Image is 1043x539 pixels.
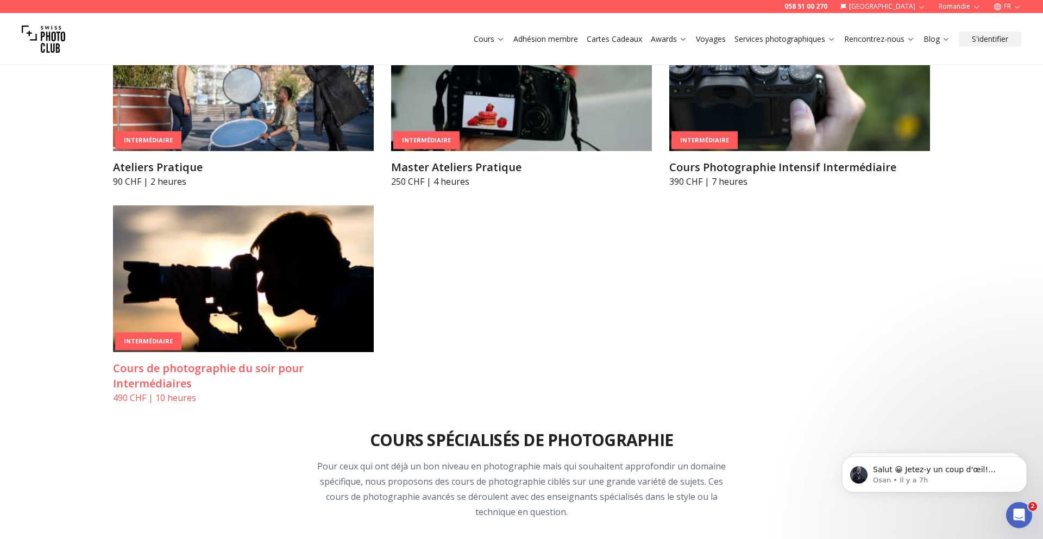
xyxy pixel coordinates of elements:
button: Rencontrez-nous [840,32,919,47]
a: 058 51 00 270 [784,2,827,11]
a: Awards [651,34,687,45]
p: 90 CHF | 2 heures [113,175,374,188]
span: 2 [1028,502,1037,511]
button: S'identifier [959,32,1021,47]
a: Services photographiques [734,34,835,45]
img: Ateliers Pratique [113,4,374,151]
h3: Master Ateliers Pratique [391,160,652,175]
img: Master Ateliers Pratique [391,4,652,151]
h3: Cours Photographie Intensif Intermédiaire [669,160,930,175]
a: Cours de photographie du soir pour IntermédiairesIntermédiaireCours de photographie du soir pour ... [113,205,374,404]
a: Cours [474,34,505,45]
a: Cours Photographie Intensif IntermédiaireIntermédiaireCours Photographie Intensif Intermédiaire39... [669,4,930,188]
div: Intermédiaire [115,131,181,149]
h3: Cours de photographie du soir pour Intermédiaires [113,361,374,391]
img: Cours Photographie Intensif Intermédiaire [669,4,930,151]
a: Master Ateliers PratiqueIntermédiaireMaster Ateliers Pratique250 CHF | 4 heures [391,4,652,188]
button: Cours [469,32,509,47]
h2: Cours Spécialisés de Photographie [370,430,673,450]
button: Cartes Cadeaux [582,32,646,47]
button: Adhésion membre [509,32,582,47]
button: Awards [646,32,692,47]
div: Intermédiaire [115,333,181,350]
a: Cartes Cadeaux [587,34,642,45]
button: Blog [919,32,954,47]
a: Rencontrez-nous [844,34,915,45]
button: Voyages [692,32,730,47]
iframe: Intercom notifications message [826,434,1043,510]
h3: Ateliers Pratique [113,160,374,175]
p: 250 CHF | 4 heures [391,175,652,188]
p: 390 CHF | 7 heures [669,175,930,188]
button: Services photographiques [730,32,840,47]
iframe: Intercom live chat [1006,502,1032,528]
a: Voyages [696,34,726,45]
a: Blog [923,34,950,45]
div: Intermédiaire [393,131,460,149]
img: Cours de photographie du soir pour Intermédiaires [113,205,374,352]
a: Adhésion membre [513,34,578,45]
img: Swiss photo club [22,17,65,61]
a: Ateliers PratiqueIntermédiaireAteliers Pratique90 CHF | 2 heures [113,4,374,188]
p: 490 CHF | 10 heures [113,391,374,404]
span: Pour ceux qui ont déjà un bon niveau en photographie mais qui souhaitent approfondir un domaine s... [317,460,726,518]
div: Intermédiaire [671,131,738,149]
